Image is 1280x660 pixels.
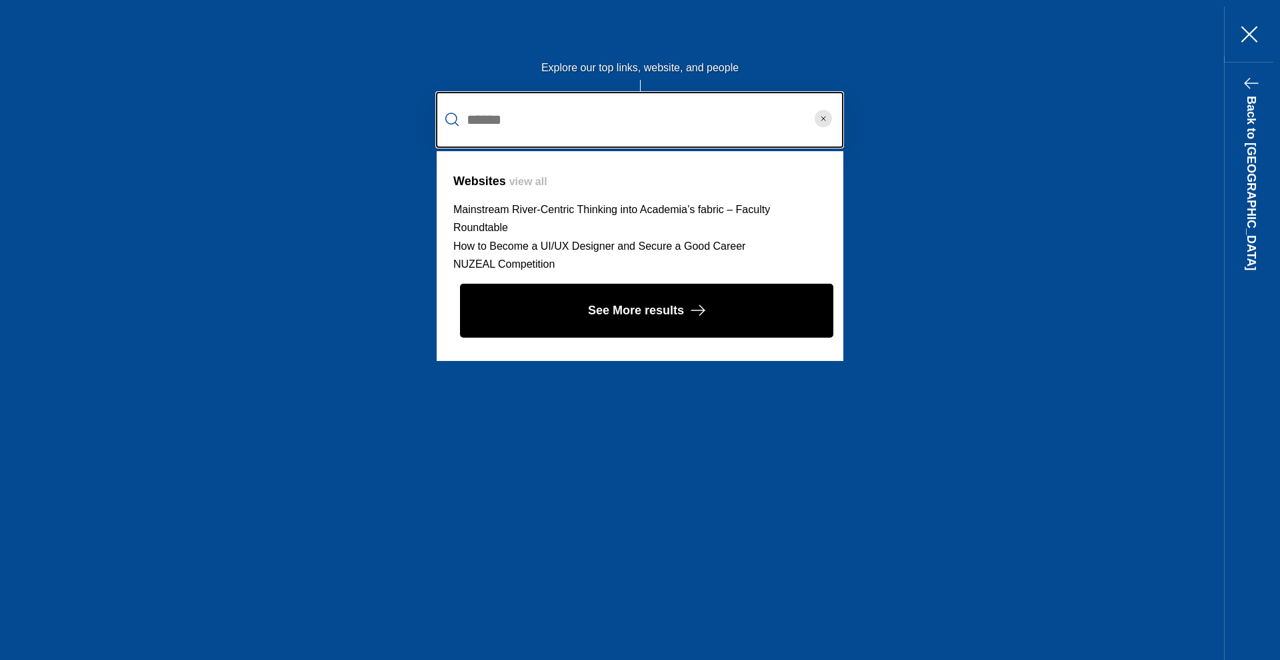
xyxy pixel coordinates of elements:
[509,176,547,187] span: view all
[437,62,843,80] label: Explore our top links, website, and people
[453,284,827,338] a: See More results
[1245,96,1258,270] span: Back to [GEOGRAPHIC_DATA]
[453,240,745,252] a: How to Become a UI/UX Designer and Secure a Good Career
[460,284,833,338] button: See More results
[453,258,555,270] a: NUZEAL Competition
[453,174,506,188] span: Websites
[803,92,843,148] button: reset
[453,204,770,233] a: Mainstream River-Centric Thinking into Academia’s fabric – Faculty Roundtable
[453,174,547,188] a: Websites view all
[588,300,684,321] span: See More results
